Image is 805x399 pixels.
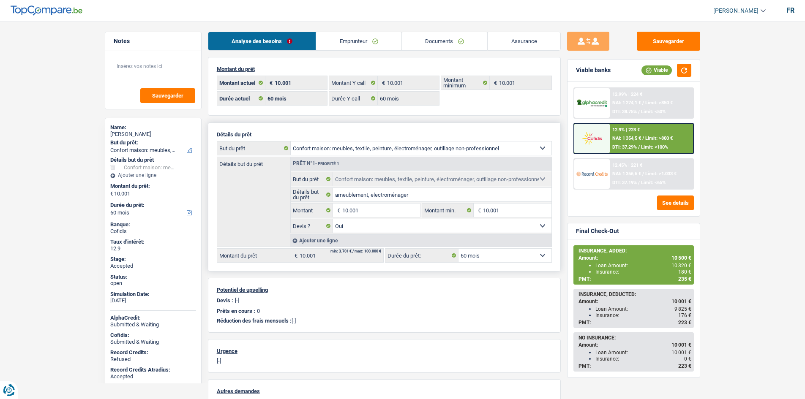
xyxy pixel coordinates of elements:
div: 12.99% | 224 € [612,92,642,97]
label: Montant min. [422,204,474,217]
div: 12.9% | 223 € [612,127,640,133]
label: Durée Y call [329,92,378,105]
span: / [638,109,640,114]
div: Insurance: [595,269,691,275]
div: Accepted [110,263,196,269]
div: Record Credits Atradius: [110,366,196,373]
span: 0 € [684,356,691,362]
div: Status: [110,274,196,280]
label: Montant Y call [329,76,378,90]
p: [-] [217,358,552,364]
div: Ajouter une ligne [290,234,551,247]
span: NAI: 1 274,1 € [612,100,641,106]
span: 235 € [678,276,691,282]
span: 180 € [678,269,691,275]
a: Analyse des besoins [208,32,316,50]
label: But du prêt [217,141,291,155]
a: Assurance [488,32,560,50]
div: Ajouter une ligne [110,172,196,178]
span: 223 € [678,320,691,326]
div: Submitted & Waiting [110,339,196,345]
label: Détails but du prêt [217,157,290,167]
span: [PERSON_NAME] [713,7,759,14]
span: / [642,136,644,141]
span: / [638,180,640,185]
span: € [110,190,113,197]
div: Refused [110,356,196,363]
p: Détails du prêt [217,131,552,138]
img: Cofidis [576,130,608,146]
img: AlphaCredit [576,98,608,108]
button: See details [657,195,694,210]
span: 223 € [678,363,691,369]
span: € [290,249,300,262]
span: DTI: 37.29% [612,144,637,150]
label: Montant actuel [217,76,266,90]
label: Durée actuel [217,92,266,105]
div: Insurance: [595,312,691,318]
span: € [474,204,483,217]
div: Amount: [579,255,691,261]
label: Devis ? [291,219,333,233]
div: [DATE] [110,297,196,304]
p: Potentiel de upselling [217,287,552,293]
label: Détails but du prêt [291,188,333,201]
span: - Priorité 1 [315,161,339,166]
span: Limit: <100% [641,144,668,150]
a: Emprunteur [316,32,401,50]
div: [PERSON_NAME] [110,131,196,138]
div: PMT: [579,363,691,369]
span: € [490,76,499,90]
p: [-] [217,318,552,324]
span: NAI: 1 356,6 € [612,171,641,176]
span: Limit: >1.033 € [645,171,677,176]
span: Réduction des frais mensuels : [217,318,292,324]
div: Viable [641,65,672,75]
h5: Notes [114,38,193,45]
div: Prêt n°1 [291,161,341,166]
span: € [333,204,342,217]
div: Final Check-Out [576,228,619,235]
div: AlphaCredit: [110,315,196,321]
div: open [110,280,196,287]
div: Loan Amount: [595,306,691,312]
div: Record Credits: [110,349,196,356]
label: Durée du prêt: [110,202,194,209]
span: 176 € [678,312,691,318]
span: 9 825 € [674,306,691,312]
img: TopCompare Logo [11,5,82,16]
label: But du prêt [291,172,333,186]
div: Détails but du prêt [110,157,196,163]
p: Prêts en cours : [217,308,255,314]
a: Documents [402,32,488,50]
label: Montant du prêt [217,249,290,262]
label: Montant du prêt: [110,183,194,190]
div: 12.9 [110,245,196,252]
div: Banque: [110,221,196,228]
div: INSURANCE, ADDED: [579,248,691,254]
span: Limit: <50% [641,109,666,114]
span: / [642,100,644,106]
div: Simulation Date: [110,291,196,298]
span: Limit: <65% [641,180,666,185]
span: / [638,144,640,150]
div: Cofidis [110,228,196,235]
button: Sauvegarder [637,32,700,51]
img: Record Credits [576,166,608,182]
span: 10 500 € [671,255,691,261]
div: Stage: [110,256,196,263]
div: Name: [110,124,196,131]
div: Loan Amount: [595,350,691,356]
div: Accepted [110,373,196,380]
span: 10 001 € [671,299,691,304]
div: Amount: [579,342,691,348]
div: 12.45% | 221 € [612,163,642,168]
span: DTI: 38.75% [612,109,637,114]
label: But du prêt: [110,139,194,146]
p: 0 [257,308,260,314]
label: Montant minimum [441,76,490,90]
p: Autres demandes [217,388,552,394]
span: 10 320 € [671,263,691,269]
p: [-] [235,297,239,304]
div: PMT: [579,276,691,282]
